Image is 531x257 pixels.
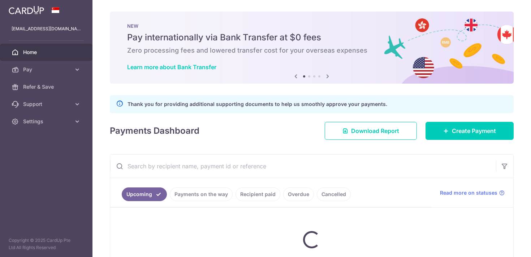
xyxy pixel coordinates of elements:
h5: Pay internationally via Bank Transfer at $0 fees [127,32,496,43]
a: Read more on statuses [440,189,505,196]
a: Learn more about Bank Transfer [127,63,216,71]
span: Download Report [351,127,399,135]
a: Recipient paid [236,187,280,201]
a: Download Report [325,122,417,140]
h6: Zero processing fees and lowered transfer cost for your overseas expenses [127,46,496,55]
span: Read more on statuses [440,189,497,196]
a: Payments on the way [170,187,233,201]
a: Create Payment [426,122,514,140]
span: Home [23,49,71,56]
span: Refer & Save [23,83,71,90]
p: Thank you for providing additional supporting documents to help us smoothly approve your payments. [128,100,387,108]
span: Create Payment [452,127,496,135]
span: Pay [23,66,71,73]
span: Support [23,101,71,108]
img: CardUp [9,6,44,14]
h4: Payments Dashboard [110,124,199,137]
span: Settings [23,118,71,125]
img: Bank transfer banner [110,12,514,84]
a: Overdue [283,187,314,201]
a: Cancelled [317,187,351,201]
a: Upcoming [122,187,167,201]
p: [EMAIL_ADDRESS][DOMAIN_NAME] [12,25,81,32]
input: Search by recipient name, payment id or reference [110,155,496,178]
p: NEW [127,23,496,29]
